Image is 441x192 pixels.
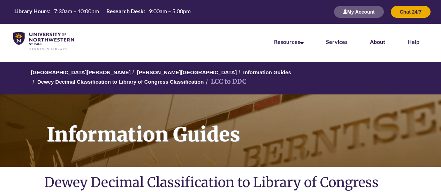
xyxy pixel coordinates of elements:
[104,7,146,15] th: Research Desk:
[370,38,385,45] a: About
[274,38,304,45] a: Resources
[391,9,431,15] a: Chat 24/7
[12,7,193,17] a: Hours Today
[39,94,441,158] h1: Information Guides
[12,7,193,16] table: Hours Today
[31,69,131,75] a: [GEOGRAPHIC_DATA][PERSON_NAME]
[137,69,237,75] a: [PERSON_NAME][GEOGRAPHIC_DATA]
[391,6,431,18] button: Chat 24/7
[149,8,191,14] span: 9:00am – 5:00pm
[326,38,348,45] a: Services
[243,69,291,75] a: Information Guides
[54,8,99,14] span: 7:30am – 10:00pm
[13,32,74,51] img: UNWSP Library Logo
[204,77,246,87] li: LCC to DDC
[413,80,439,90] a: Back to Top
[334,9,384,15] a: My Account
[408,38,419,45] a: Help
[12,7,51,15] th: Library Hours:
[334,6,384,18] button: My Account
[37,79,204,85] a: Dewey Decimal Classification to Library of Congress Classification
